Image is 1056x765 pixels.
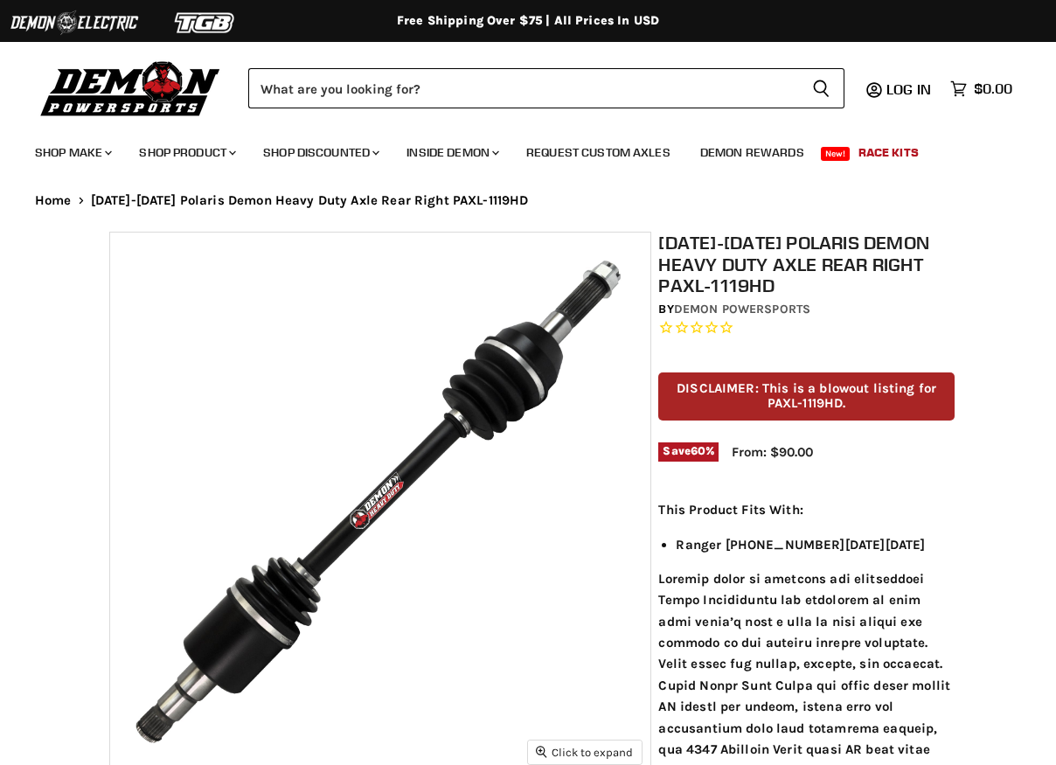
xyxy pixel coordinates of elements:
input: Search [248,68,798,108]
span: From: $90.00 [732,444,813,460]
a: Shop Discounted [250,135,390,170]
a: Shop Make [22,135,122,170]
span: Click to expand [536,746,633,759]
span: 60 [691,444,705,457]
div: by [658,300,954,319]
p: This Product Fits With: [658,499,954,520]
span: Log in [886,80,931,98]
a: Request Custom Axles [513,135,684,170]
li: Ranger [PHONE_NUMBER][DATE][DATE] [676,534,954,555]
span: Save % [658,442,719,462]
a: Home [35,193,72,208]
a: Log in [879,81,941,97]
ul: Main menu [22,128,1008,170]
img: Demon Electric Logo 2 [9,6,140,39]
a: Inside Demon [393,135,510,170]
a: Demon Rewards [687,135,817,170]
form: Product [248,68,844,108]
p: DISCLAIMER: This is a blowout listing for PAXL-1119HD. [658,372,954,421]
img: Demon Powersports [35,57,226,119]
button: Search [798,68,844,108]
button: Click to expand [528,741,642,764]
a: Demon Powersports [674,302,810,316]
span: Rated 0.0 out of 5 stars 0 reviews [658,319,954,337]
h1: [DATE]-[DATE] Polaris Demon Heavy Duty Axle Rear Right PAXL-1119HD [658,232,954,296]
a: Shop Product [126,135,247,170]
span: [DATE]-[DATE] Polaris Demon Heavy Duty Axle Rear Right PAXL-1119HD [91,193,529,208]
span: New! [821,147,851,161]
span: $0.00 [974,80,1012,97]
a: Race Kits [845,135,932,170]
img: TGB Logo 2 [140,6,271,39]
a: $0.00 [941,76,1021,101]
